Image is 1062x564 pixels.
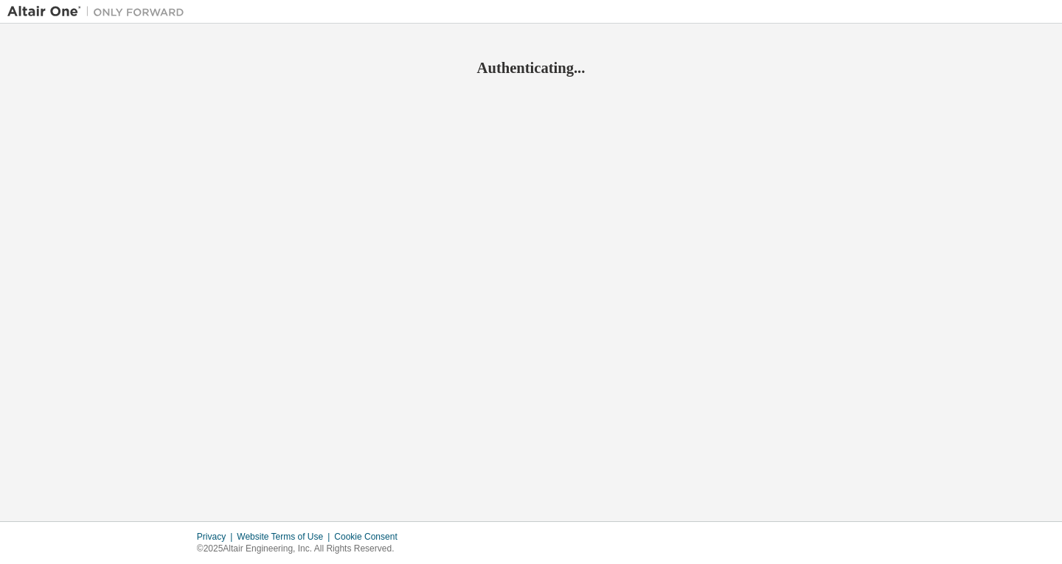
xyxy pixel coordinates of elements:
[237,531,334,543] div: Website Terms of Use
[197,531,237,543] div: Privacy
[334,531,406,543] div: Cookie Consent
[7,4,192,19] img: Altair One
[197,543,406,555] p: © 2025 Altair Engineering, Inc. All Rights Reserved.
[7,58,1055,77] h2: Authenticating...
